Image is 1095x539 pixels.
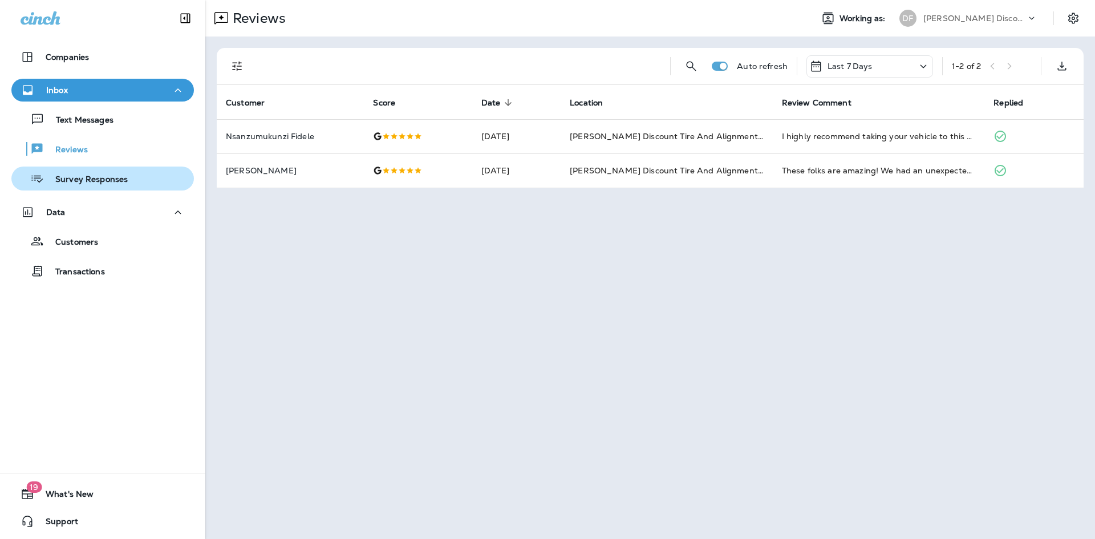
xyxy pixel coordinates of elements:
[828,62,873,71] p: Last 7 Days
[737,62,788,71] p: Auto refresh
[472,119,561,153] td: [DATE]
[680,55,703,78] button: Search Reviews
[11,229,194,253] button: Customers
[228,10,286,27] p: Reviews
[570,98,603,108] span: Location
[839,14,888,23] span: Working as:
[44,175,128,185] p: Survey Responses
[1063,8,1084,29] button: Settings
[952,62,981,71] div: 1 - 2 of 2
[11,201,194,224] button: Data
[34,517,78,530] span: Support
[11,137,194,161] button: Reviews
[46,86,68,95] p: Inbox
[226,132,355,141] p: Nsanzumukunzi Fidele
[570,131,946,141] span: [PERSON_NAME] Discount Tire And Alignment - [GEOGRAPHIC_DATA] ([STREET_ADDRESS])
[782,165,976,176] div: These folks are amazing! We had an unexpected tire issue while on vacation. Their service was qui...
[481,98,516,108] span: Date
[226,55,249,78] button: Filters
[11,107,194,131] button: Text Messages
[11,510,194,533] button: Support
[46,52,89,62] p: Companies
[570,165,946,176] span: [PERSON_NAME] Discount Tire And Alignment - [GEOGRAPHIC_DATA] ([STREET_ADDRESS])
[11,79,194,102] button: Inbox
[993,98,1023,108] span: Replied
[11,259,194,283] button: Transactions
[44,267,105,278] p: Transactions
[44,145,88,156] p: Reviews
[226,98,265,108] span: Customer
[782,98,866,108] span: Review Comment
[782,98,851,108] span: Review Comment
[11,167,194,191] button: Survey Responses
[923,14,1026,23] p: [PERSON_NAME] Discount Tire & Alignment
[34,489,94,503] span: What's New
[373,98,410,108] span: Score
[26,481,42,493] span: 19
[373,98,395,108] span: Score
[44,115,113,126] p: Text Messages
[570,98,618,108] span: Location
[481,98,501,108] span: Date
[899,10,916,27] div: DF
[472,153,561,188] td: [DATE]
[46,208,66,217] p: Data
[226,166,355,175] p: [PERSON_NAME]
[1051,55,1073,78] button: Export as CSV
[169,7,201,30] button: Collapse Sidebar
[11,46,194,68] button: Companies
[782,131,976,142] div: I highly recommend taking your vehicle to this store. They are very honest about the issues with ...
[44,237,98,248] p: Customers
[11,483,194,505] button: 19What's New
[993,98,1038,108] span: Replied
[226,98,279,108] span: Customer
